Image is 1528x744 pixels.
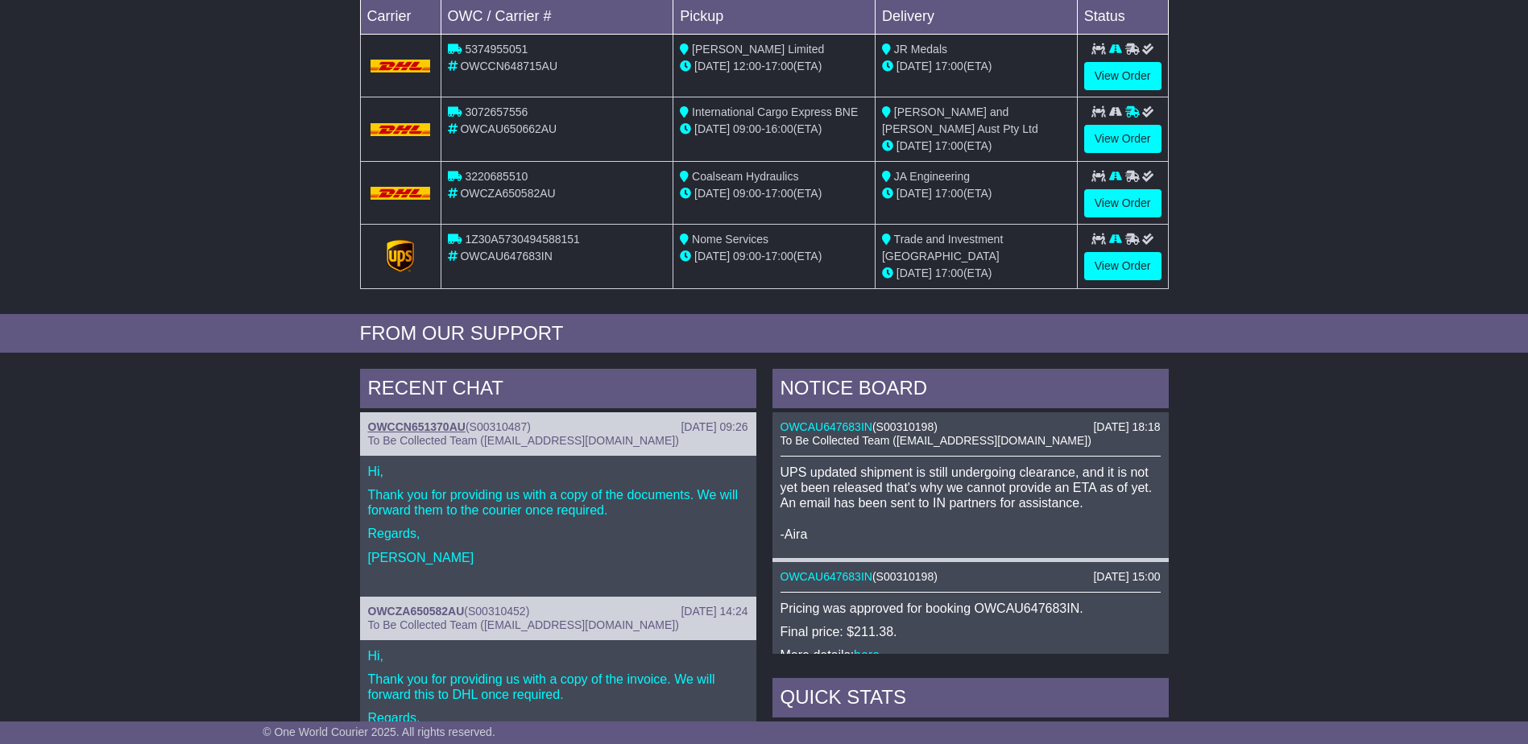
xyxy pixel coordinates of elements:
a: View Order [1084,125,1162,153]
a: OWCZA650582AU [368,605,465,618]
span: Coalseam Hydraulics [692,170,798,183]
p: Regards, [368,710,748,725]
span: S00310198 [876,420,934,433]
div: - (ETA) [680,185,868,202]
span: To Be Collected Team ([EMAIL_ADDRESS][DOMAIN_NAME]) [368,618,679,631]
span: 16:00 [765,122,793,135]
p: Thank you for providing us with a copy of the documents. We will forward them to the courier once... [368,487,748,518]
a: here [854,648,880,662]
p: Hi, [368,648,748,663]
span: 1Z30A5730494588151 [465,233,579,246]
p: UPS updated shipment is still undergoing clearance, and it is not yet been released that's why we... [781,465,1161,542]
div: (ETA) [882,185,1070,202]
span: 09:00 [733,250,761,262]
div: NOTICE BOARD [772,369,1169,412]
div: [DATE] 14:24 [681,605,747,618]
span: 5374955051 [465,43,528,56]
img: DHL.png [371,123,431,136]
div: ( ) [368,605,748,618]
span: [DATE] [897,60,932,72]
span: 3072657556 [465,105,528,118]
div: (ETA) [882,265,1070,282]
span: S00310487 [470,420,528,433]
span: S00310452 [468,605,526,618]
span: 17:00 [935,267,963,279]
a: OWCCN651370AU [368,420,466,433]
div: ( ) [781,420,1161,434]
div: ( ) [781,570,1161,584]
span: 09:00 [733,187,761,200]
span: OWCZA650582AU [460,187,555,200]
span: 09:00 [733,122,761,135]
span: 17:00 [935,187,963,200]
p: Final price: $211.38. [781,624,1161,639]
span: [PERSON_NAME] and [PERSON_NAME] Aust Pty Ltd [882,105,1038,135]
a: OWCAU647683IN [781,420,872,433]
span: Nome Services [692,233,768,246]
div: - (ETA) [680,121,868,138]
a: OWCAU647683IN [781,570,872,583]
p: More details: . [781,647,1161,663]
span: [DATE] [694,250,730,262]
span: Trade and Investment [GEOGRAPHIC_DATA] [882,233,1003,262]
span: International Cargo Express BNE [692,105,858,118]
div: [DATE] 09:26 [681,420,747,434]
div: (ETA) [882,58,1070,75]
img: DHL.png [371,187,431,200]
a: View Order [1084,189,1162,217]
span: JR Medals [894,43,947,56]
span: OWCAU647683IN [460,250,552,262]
span: [DATE] [694,122,730,135]
span: © One World Courier 2025. All rights reserved. [263,725,495,738]
span: [DATE] [694,187,730,200]
span: JA Engineering [894,170,970,183]
span: OWCAU650662AU [460,122,557,135]
div: FROM OUR SUPPORT [360,322,1169,345]
span: To Be Collected Team ([EMAIL_ADDRESS][DOMAIN_NAME]) [781,434,1091,447]
span: [DATE] [694,60,730,72]
p: Thank you for providing us with a copy of the invoice. We will forward this to DHL once required. [368,672,748,702]
p: Pricing was approved for booking OWCAU647683IN. [781,601,1161,616]
div: RECENT CHAT [360,369,756,412]
span: 12:00 [733,60,761,72]
p: [PERSON_NAME] [368,550,748,565]
span: [DATE] [897,139,932,152]
span: 17:00 [765,187,793,200]
span: 17:00 [935,60,963,72]
span: OWCCN648715AU [460,60,557,72]
div: - (ETA) [680,58,868,75]
div: ( ) [368,420,748,434]
img: DHL.png [371,60,431,72]
span: 17:00 [765,60,793,72]
a: View Order [1084,252,1162,280]
p: Regards, [368,526,748,541]
span: 17:00 [765,250,793,262]
div: - (ETA) [680,248,868,265]
span: 17:00 [935,139,963,152]
a: View Order [1084,62,1162,90]
img: GetCarrierServiceLogo [387,240,414,272]
div: [DATE] 15:00 [1093,570,1160,584]
div: (ETA) [882,138,1070,155]
span: [DATE] [897,267,932,279]
div: [DATE] 18:18 [1093,420,1160,434]
span: S00310198 [876,570,934,583]
p: Hi, [368,464,748,479]
span: [DATE] [897,187,932,200]
span: [PERSON_NAME] Limited [692,43,824,56]
span: To Be Collected Team ([EMAIL_ADDRESS][DOMAIN_NAME]) [368,434,679,447]
div: Quick Stats [772,678,1169,721]
span: 3220685510 [465,170,528,183]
